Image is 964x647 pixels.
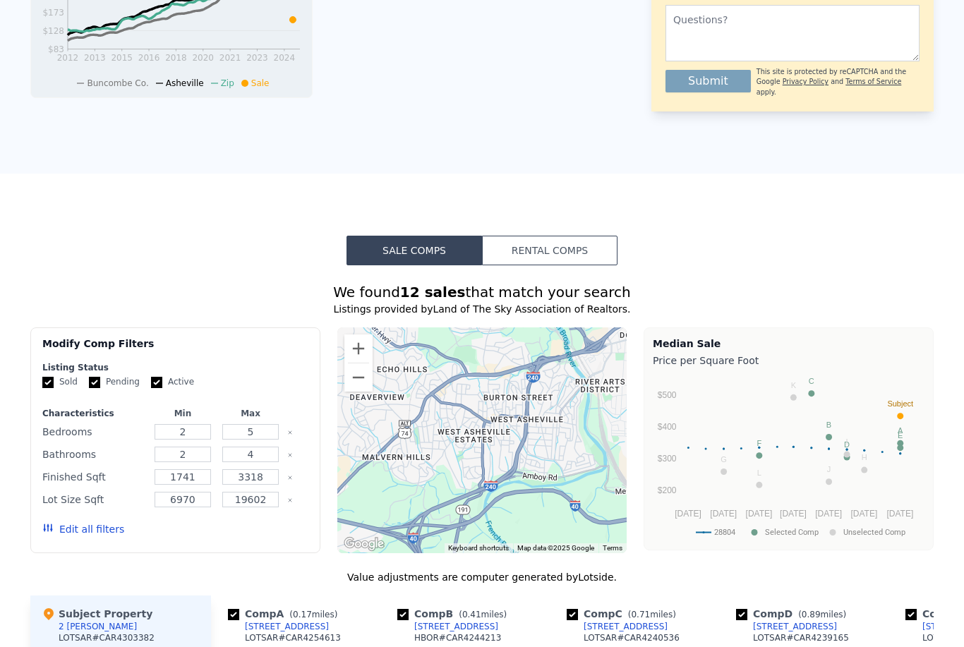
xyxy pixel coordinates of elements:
span: Buncombe Co. [87,78,148,88]
text: $500 [658,390,677,400]
tspan: 2020 [192,53,214,63]
tspan: $83 [48,44,64,54]
input: Active [151,377,162,388]
button: Sale Comps [347,236,482,265]
strong: 12 sales [400,284,466,301]
text: A [898,426,903,435]
text: [DATE] [675,509,701,519]
span: 0.41 [462,610,481,619]
tspan: 2016 [138,53,160,63]
text: K [791,381,797,389]
span: Sale [251,78,270,88]
div: Bedrooms [42,422,146,442]
tspan: 2023 [246,53,268,63]
div: Max [219,408,282,419]
div: Bathrooms [42,445,146,464]
span: ( miles) [622,610,682,619]
span: ( miles) [793,610,852,619]
text: G [721,455,727,464]
span: ( miles) [453,610,512,619]
a: Terms (opens in new tab) [603,544,622,552]
text: $200 [658,485,677,495]
tspan: 2013 [84,53,106,63]
text: E [898,431,903,440]
button: Zoom in [344,334,373,363]
div: Value adjustments are computer generated by Lotside . [30,570,934,584]
label: Active [151,376,194,388]
div: Comp B [397,607,512,621]
div: Listing Status [42,362,308,373]
div: LOTSAR # CAR4254613 [245,632,341,643]
div: HBOR # CAR4244213 [414,632,501,643]
text: Unselected Comp [843,528,905,537]
button: Rental Comps [482,236,617,265]
a: [STREET_ADDRESS] [397,621,498,632]
div: LOTSAR # CAR4240536 [584,632,680,643]
button: Clear [287,430,293,435]
div: [STREET_ADDRESS] [584,621,668,632]
text: 28804 [714,528,735,537]
text: [DATE] [850,509,877,519]
div: LOTSAR # CAR4239165 [753,632,849,643]
a: [STREET_ADDRESS] [228,621,329,632]
span: 0.71 [631,610,650,619]
text: Selected Comp [765,528,819,537]
text: H [862,453,867,461]
tspan: $173 [42,8,64,18]
div: Comp D [736,607,852,621]
input: Sold [42,377,54,388]
div: [STREET_ADDRESS] [414,621,498,632]
span: ( miles) [284,610,343,619]
span: 0.17 [293,610,312,619]
div: LOTSAR # CAR4303382 [59,632,155,643]
div: Price per Square Foot [653,351,924,370]
div: [STREET_ADDRESS] [245,621,329,632]
div: Comp C [567,607,682,621]
a: Terms of Service [845,78,901,85]
div: Modify Comp Filters [42,337,308,362]
text: J [827,465,831,473]
tspan: 2012 [57,53,79,63]
a: Privacy Policy [783,78,829,85]
tspan: 2024 [274,53,296,63]
a: [STREET_ADDRESS] [567,621,668,632]
span: 0.89 [802,610,821,619]
div: Comp A [228,607,343,621]
text: C [809,377,814,385]
button: Clear [287,452,293,458]
button: Submit [665,70,751,92]
span: Map data ©2025 Google [517,544,594,552]
tspan: 2018 [165,53,187,63]
input: Pending [89,377,100,388]
div: Characteristics [42,408,146,419]
text: D [844,440,850,449]
span: Asheville [166,78,204,88]
span: Zip [221,78,234,88]
tspan: 2021 [219,53,241,63]
text: F [757,439,761,447]
div: Min [152,408,214,419]
div: [STREET_ADDRESS] [753,621,837,632]
text: [DATE] [887,509,914,519]
text: I [846,437,848,446]
a: [STREET_ADDRESS] [736,621,837,632]
a: Open this area in Google Maps (opens a new window) [341,535,387,553]
img: Google [341,535,387,553]
tspan: 2015 [111,53,133,63]
text: $300 [658,454,677,464]
text: [DATE] [780,509,807,519]
text: [DATE] [746,509,773,519]
svg: A chart. [653,370,924,547]
div: 2 [PERSON_NAME] [59,621,137,632]
text: [DATE] [815,509,842,519]
button: Keyboard shortcuts [448,543,509,553]
text: L [757,468,761,477]
text: $400 [658,422,677,432]
button: Zoom out [344,363,373,392]
div: Median Sale [653,337,924,351]
label: Pending [89,376,140,388]
button: Edit all filters [42,522,124,536]
div: Subject Property [42,607,152,621]
div: Lot Size Sqft [42,490,146,509]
